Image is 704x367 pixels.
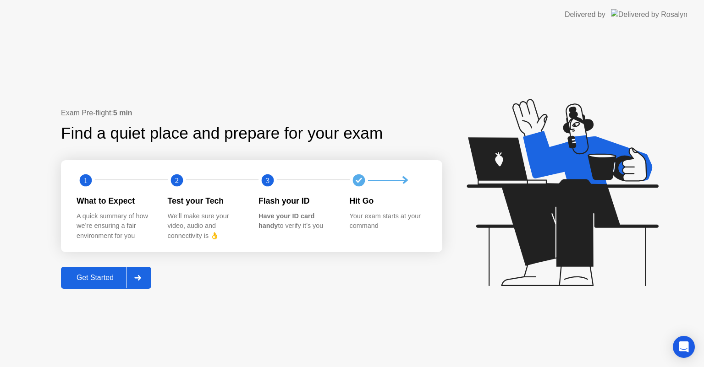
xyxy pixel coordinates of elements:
div: Test your Tech [168,195,244,207]
button: Get Started [61,267,151,289]
div: We’ll make sure your video, audio and connectivity is 👌 [168,211,244,241]
b: 5 min [113,109,132,117]
text: 1 [84,176,88,185]
div: A quick summary of how we’re ensuring a fair environment for you [77,211,153,241]
div: Delivered by [565,9,605,20]
img: Delivered by Rosalyn [611,9,687,20]
div: What to Expect [77,195,153,207]
div: Flash your ID [258,195,335,207]
b: Have your ID card handy [258,212,314,230]
div: Hit Go [350,195,426,207]
div: Get Started [64,274,126,282]
div: Exam Pre-flight: [61,108,442,119]
div: Open Intercom Messenger [673,336,695,358]
div: Your exam starts at your command [350,211,426,231]
div: to verify it’s you [258,211,335,231]
text: 2 [175,176,178,185]
div: Find a quiet place and prepare for your exam [61,121,384,146]
text: 3 [266,176,269,185]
